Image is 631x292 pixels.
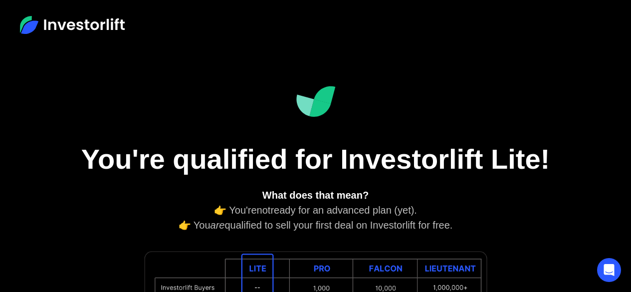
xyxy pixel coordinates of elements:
em: are [210,220,225,231]
div: 👉 You're ready for an advanced plan (yet). 👉 You qualified to sell your first deal on Investorlif... [101,188,530,233]
div: Open Intercom Messenger [597,258,621,282]
h1: You're qualified for Investorlift Lite! [66,142,565,176]
strong: What does that mean? [262,190,369,201]
img: Investorlift Dashboard [296,86,336,117]
em: not [257,205,271,216]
